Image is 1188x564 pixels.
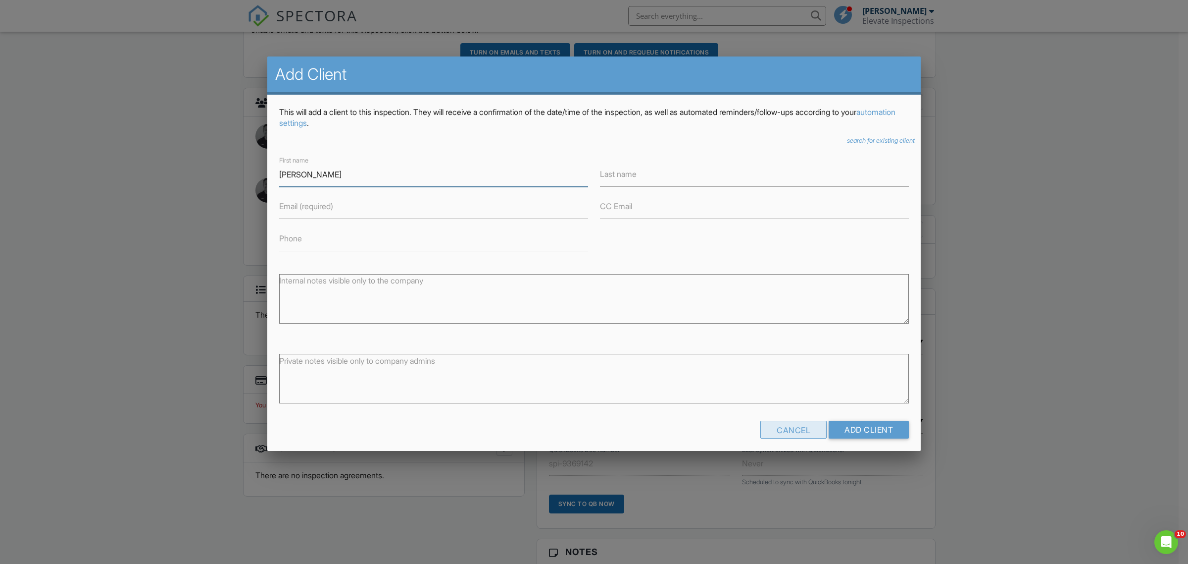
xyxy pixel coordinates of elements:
p: This will add a client to this inspection. They will receive a confirmation of the date/time of t... [279,107,909,129]
label: Private notes visible only to company admins [279,355,435,366]
h2: Add Client [275,64,913,84]
label: Internal notes visible only to the company [279,275,423,286]
label: Phone [279,233,302,244]
a: automation settings [279,107,895,128]
span: 10 [1175,530,1186,538]
label: Email (required) [279,201,333,212]
input: Add Client [829,421,909,439]
label: First name [279,156,308,165]
label: CC Email [600,201,632,212]
a: search for existing client [847,137,915,145]
iframe: Intercom live chat [1154,530,1178,554]
label: Last name [600,169,637,179]
div: Cancel [760,421,827,439]
i: search for existing client [847,137,915,144]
